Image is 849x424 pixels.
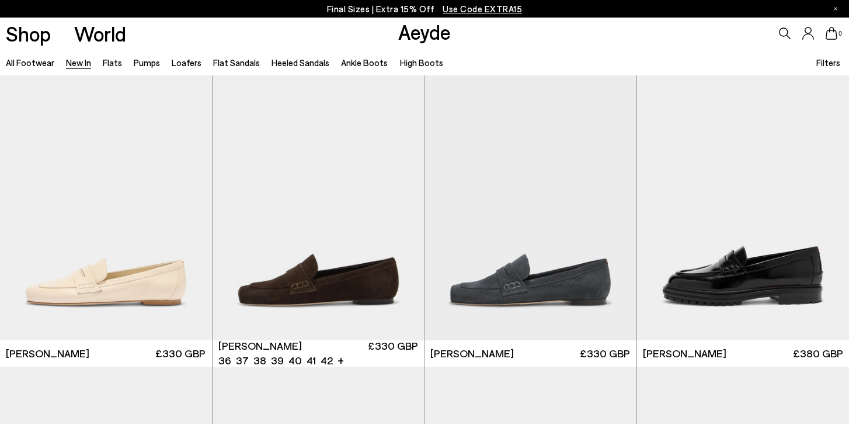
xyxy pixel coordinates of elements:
[826,27,837,40] a: 0
[398,19,451,44] a: Aeyde
[341,57,388,68] a: Ankle Boots
[327,2,523,16] p: Final Sizes | Extra 15% Off
[816,57,840,68] span: Filters
[424,340,636,367] a: [PERSON_NAME] £330 GBP
[155,346,206,361] span: £330 GBP
[213,74,424,340] img: Lana Suede Loafers
[837,30,843,37] span: 0
[6,346,89,361] span: [PERSON_NAME]
[321,353,333,368] li: 42
[213,74,424,340] a: Next slide Previous slide
[6,57,54,68] a: All Footwear
[172,57,201,68] a: Loafers
[103,57,122,68] a: Flats
[368,339,418,368] span: £330 GBP
[253,353,266,368] li: 38
[337,352,344,368] li: +
[134,57,160,68] a: Pumps
[430,346,514,361] span: [PERSON_NAME]
[213,340,424,367] a: [PERSON_NAME] 36 37 38 39 40 41 42 + £330 GBP
[580,346,630,361] span: £330 GBP
[218,353,231,368] li: 36
[66,57,91,68] a: New In
[307,353,316,368] li: 41
[643,346,726,361] span: [PERSON_NAME]
[400,57,443,68] a: High Boots
[793,346,843,361] span: £380 GBP
[218,339,302,353] span: [PERSON_NAME]
[288,353,302,368] li: 40
[272,57,329,68] a: Heeled Sandals
[443,4,522,14] span: Navigate to /collections/ss25-final-sizes
[6,23,51,44] a: Shop
[213,74,424,340] div: 1 / 6
[74,23,126,44] a: World
[218,353,329,368] ul: variant
[236,353,249,368] li: 37
[271,353,284,368] li: 39
[424,74,636,340] img: Lana Suede Loafers
[213,57,260,68] a: Flat Sandals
